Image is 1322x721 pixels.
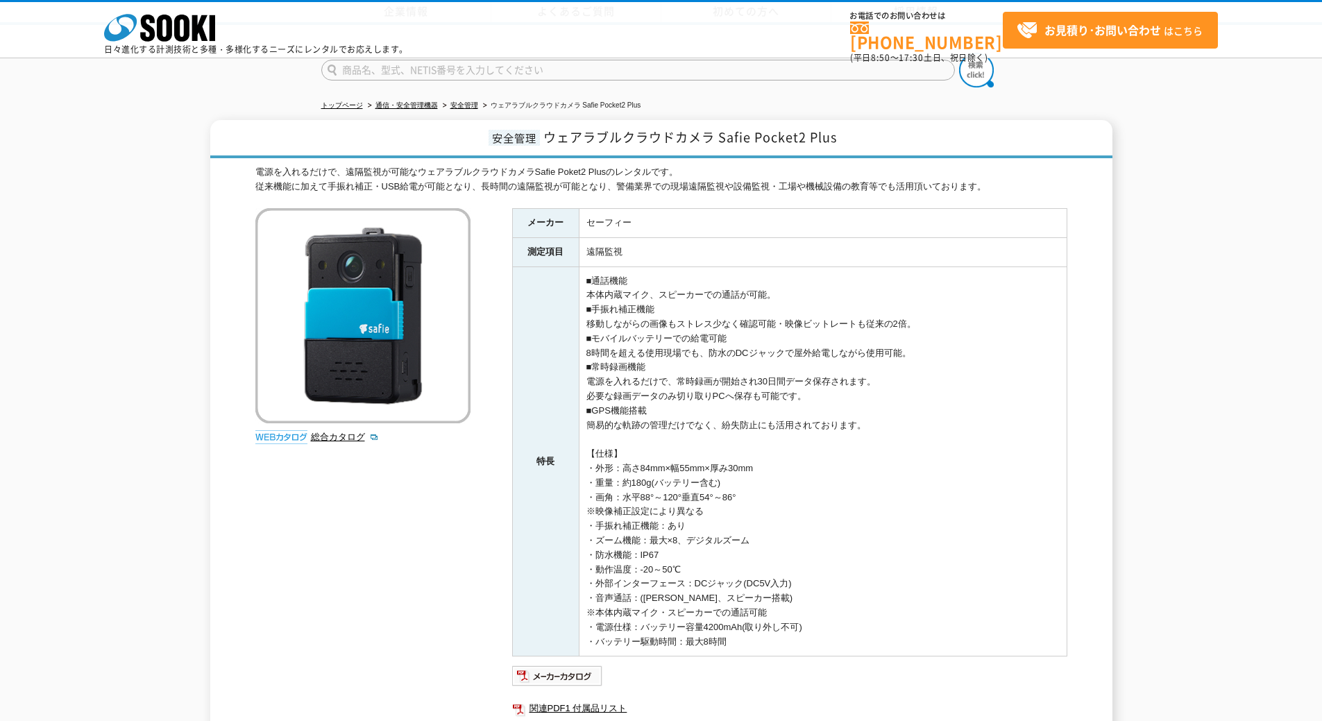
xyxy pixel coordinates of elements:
[850,51,988,64] span: (平日 ～ 土日、祝日除く)
[871,51,890,64] span: 8:50
[850,22,1003,50] a: [PHONE_NUMBER]
[512,699,1067,718] a: 関連PDF1 付属品リスト
[255,430,307,444] img: webカタログ
[512,665,603,687] img: メーカーカタログ
[512,675,603,685] a: メーカーカタログ
[579,208,1067,237] td: セーフィー
[579,266,1067,656] td: ■通話機能 本体内蔵マイク、スピーカーでの通話が可能。 ■手振れ補正機能 移動しながらの画像もストレス少なく確認可能・映像ビットレートも従来の2倍。 ■モバイルバッテリーでの給電可能 8時間を超...
[311,432,379,442] a: 総合カタログ
[512,237,579,266] th: 測定項目
[255,208,471,423] img: ウェアラブルクラウドカメラ Safie Pocket2 Plus
[579,237,1067,266] td: 遠隔監視
[1044,22,1161,38] strong: お見積り･お問い合わせ
[480,99,641,113] li: ウェアラブルクラウドカメラ Safie Pocket2 Plus
[512,208,579,237] th: メーカー
[489,130,540,146] span: 安全管理
[375,101,438,109] a: 通信・安全管理機器
[1017,20,1203,41] span: はこちら
[543,128,837,146] span: ウェアラブルクラウドカメラ Safie Pocket2 Plus
[321,101,363,109] a: トップページ
[450,101,478,109] a: 安全管理
[899,51,924,64] span: 17:30
[1003,12,1218,49] a: お見積り･お問い合わせはこちら
[104,45,408,53] p: 日々進化する計測技術と多種・多様化するニーズにレンタルでお応えします。
[512,266,579,656] th: 特長
[959,53,994,87] img: btn_search.png
[321,60,955,80] input: 商品名、型式、NETIS番号を入力してください
[255,165,1067,194] div: 電源を入れるだけで、遠隔監視が可能なウェアラブルクラウドカメラSafie Poket2 Plusのレンタルです。 従来機能に加えて手振れ補正・USB給電が可能となり、長時間の遠隔監視が可能となり...
[850,12,1003,20] span: お電話でのお問い合わせは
